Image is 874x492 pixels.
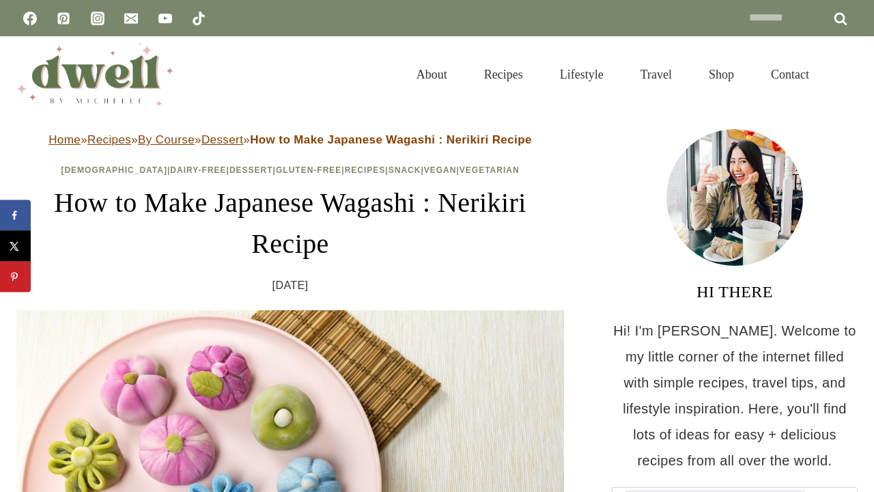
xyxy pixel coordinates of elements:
[424,165,457,175] a: Vegan
[690,51,752,98] a: Shop
[389,165,421,175] a: Snack
[612,318,858,474] p: Hi! I'm [PERSON_NAME]. Welcome to my little corner of the internet filled with simple recipes, tr...
[48,133,81,146] a: Home
[201,133,243,146] a: Dessert
[84,5,111,32] a: Instagram
[834,63,858,86] button: View Search Form
[272,275,309,296] time: [DATE]
[229,165,273,175] a: Dessert
[16,5,44,32] a: Facebook
[250,133,532,146] strong: How to Make Japanese Wagashi : Nerikiri Recipe
[460,165,520,175] a: Vegetarian
[48,133,532,146] span: » » » »
[170,165,226,175] a: Dairy-Free
[466,51,541,98] a: Recipes
[61,165,519,175] span: | | | | | | |
[50,5,77,32] a: Pinterest
[61,165,167,175] a: [DEMOGRAPHIC_DATA]
[16,182,564,264] h1: How to Make Japanese Wagashi : Nerikiri Recipe
[87,133,131,146] a: Recipes
[117,5,145,32] a: Email
[152,5,179,32] a: YouTube
[138,133,195,146] a: By Course
[345,165,386,175] a: Recipes
[622,51,690,98] a: Travel
[16,43,173,106] img: DWELL by michelle
[541,51,622,98] a: Lifestyle
[398,51,466,98] a: About
[612,279,858,304] h3: HI THERE
[752,51,828,98] a: Contact
[276,165,341,175] a: Gluten-Free
[398,51,828,98] nav: Primary Navigation
[185,5,212,32] a: TikTok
